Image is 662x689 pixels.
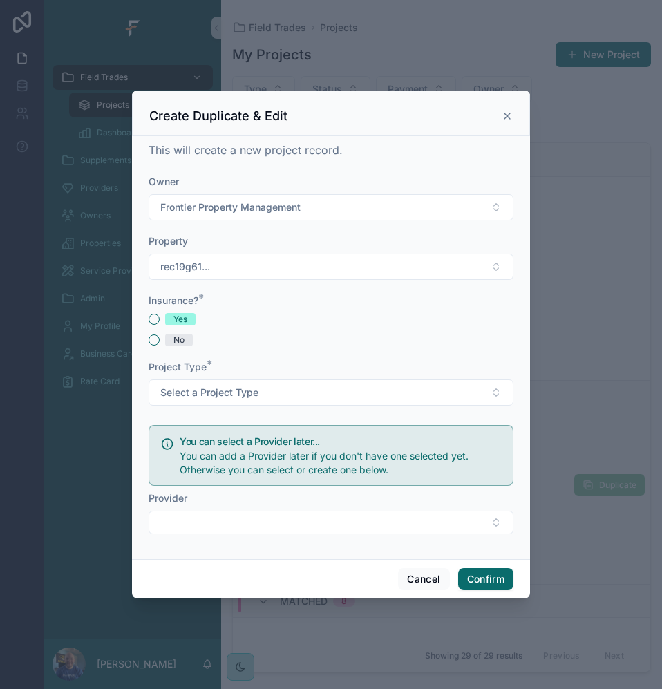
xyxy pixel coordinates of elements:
span: Frontier Property Management [160,200,301,214]
span: Insurance? [149,294,198,306]
div: You can add a Provider later if you don't have one selected yet. Otherwise you can select or crea... [180,449,502,477]
div: No [173,334,185,346]
span: Project Type [149,361,207,372]
div: Yes [173,313,187,325]
span: Owner [149,176,179,187]
button: Select Button [149,254,513,280]
span: Provider [149,492,187,504]
span: rec19g61... [160,260,210,274]
h5: You can select a Provider later... [180,437,502,446]
button: Cancel [398,568,449,590]
span: Select a Project Type [160,386,258,399]
button: Confirm [458,568,513,590]
span: This will create a new project record. [149,143,343,157]
span: You can add a Provider later if you don't have one selected yet. Otherwise you can select or crea... [180,450,469,475]
span: Property [149,235,188,247]
button: Select Button [149,511,513,534]
button: Select Button [149,379,513,406]
h3: Create Duplicate & Edit [149,108,287,124]
button: Select Button [149,194,513,220]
